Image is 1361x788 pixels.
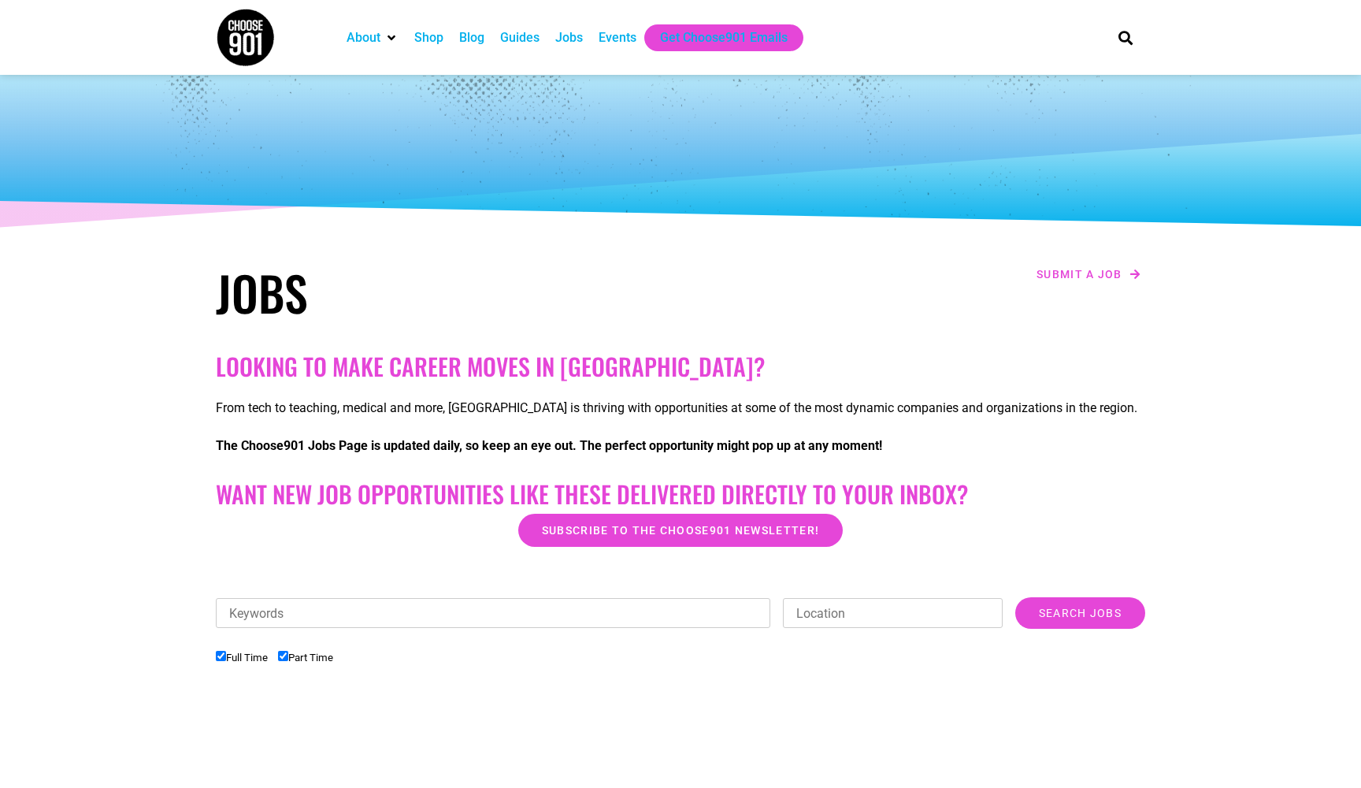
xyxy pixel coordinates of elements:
[216,480,1145,508] h2: Want New Job Opportunities like these Delivered Directly to your Inbox?
[414,28,443,47] a: Shop
[555,28,583,47] a: Jobs
[518,514,843,547] a: Subscribe to the Choose901 newsletter!
[216,651,226,661] input: Full Time
[339,24,406,51] div: About
[216,598,770,628] input: Keywords
[347,28,380,47] a: About
[500,28,540,47] a: Guides
[1032,264,1145,284] a: Submit a job
[783,598,1003,628] input: Location
[278,651,288,661] input: Part Time
[339,24,1092,51] nav: Main nav
[216,399,1145,418] p: From tech to teaching, medical and more, [GEOGRAPHIC_DATA] is thriving with opportunities at some...
[459,28,484,47] a: Blog
[1113,24,1139,50] div: Search
[660,28,788,47] a: Get Choose901 Emails
[278,652,333,663] label: Part Time
[542,525,819,536] span: Subscribe to the Choose901 newsletter!
[216,652,268,663] label: Full Time
[216,352,1145,381] h2: Looking to make career moves in [GEOGRAPHIC_DATA]?
[599,28,636,47] a: Events
[1037,269,1122,280] span: Submit a job
[216,438,882,453] strong: The Choose901 Jobs Page is updated daily, so keep an eye out. The perfect opportunity might pop u...
[216,264,673,321] h1: Jobs
[1015,597,1145,629] input: Search Jobs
